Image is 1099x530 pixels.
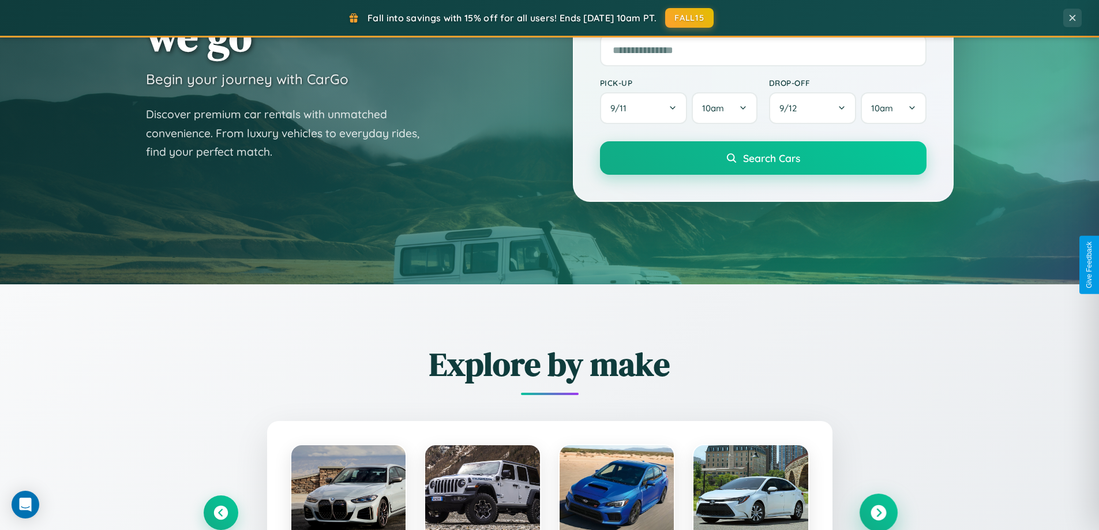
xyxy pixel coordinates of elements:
label: Pick-up [600,78,757,88]
button: 9/12 [769,92,857,124]
button: 9/11 [600,92,688,124]
span: Search Cars [743,152,800,164]
label: Drop-off [769,78,927,88]
button: Search Cars [600,141,927,175]
button: FALL15 [665,8,714,28]
h2: Explore by make [204,342,896,386]
span: Fall into savings with 15% off for all users! Ends [DATE] 10am PT. [367,12,657,24]
span: 10am [871,103,893,114]
h3: Begin your journey with CarGo [146,70,348,88]
span: 10am [702,103,724,114]
button: 10am [861,92,926,124]
p: Discover premium car rentals with unmatched convenience. From luxury vehicles to everyday rides, ... [146,105,434,161]
button: 10am [692,92,757,124]
div: Give Feedback [1085,242,1093,288]
span: 9 / 12 [779,103,802,114]
span: 9 / 11 [610,103,632,114]
div: Open Intercom Messenger [12,491,39,518]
